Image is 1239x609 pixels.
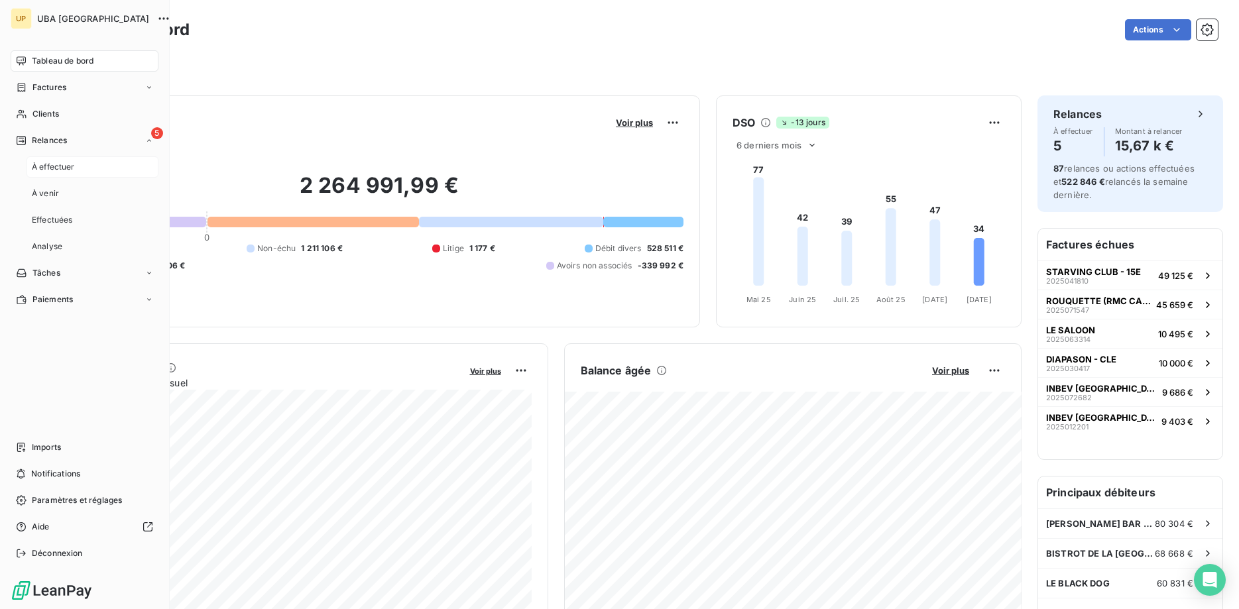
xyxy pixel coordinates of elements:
span: Tableau de bord [32,55,93,67]
span: Factures [32,82,66,93]
span: Voir plus [470,366,501,376]
span: STARVING CLUB - 15E [1046,266,1141,277]
span: Aide [32,521,50,533]
h6: Relances [1053,106,1102,122]
tspan: Août 25 [876,295,906,304]
tspan: Juin 25 [789,295,816,304]
button: INBEV [GEOGRAPHIC_DATA]20250122019 403 € [1038,406,1222,435]
span: 2025063314 [1046,335,1091,343]
button: Actions [1125,19,1191,40]
span: Voir plus [932,365,969,376]
h6: Balance âgée [581,362,652,378]
div: UP [11,8,32,29]
span: Paramètres et réglages [32,494,122,506]
span: Chiffre d'affaires mensuel [75,376,461,390]
span: 1 211 106 € [301,243,343,254]
h2: 2 264 991,99 € [75,172,683,212]
span: relances ou actions effectuées et relancés la semaine dernière. [1053,163,1195,200]
span: Analyse [32,241,62,252]
span: Clients [32,108,59,120]
span: 45 659 € [1156,300,1193,310]
button: DIAPASON - CLE202503041710 000 € [1038,348,1222,377]
span: À venir [32,188,59,199]
span: 2025071547 [1046,306,1089,314]
span: 2025072682 [1046,394,1092,402]
span: Effectuées [32,214,73,226]
tspan: [DATE] [967,295,992,304]
span: Voir plus [616,117,653,128]
span: [PERSON_NAME] BAR - CLE [1046,518,1155,529]
span: LE BLACK DOG [1046,578,1110,588]
span: À effectuer [1053,127,1093,135]
span: INBEV [GEOGRAPHIC_DATA] [1046,383,1157,394]
tspan: [DATE] [922,295,947,304]
span: Notifications [31,468,80,480]
span: 9 686 € [1162,387,1193,398]
span: Débit divers [595,243,642,254]
span: Non-échu [257,243,296,254]
button: STARVING CLUB - 15E202504181049 125 € [1038,260,1222,290]
tspan: Juil. 25 [833,295,860,304]
span: 80 304 € [1155,518,1193,529]
span: 6 derniers mois [737,140,801,150]
tspan: Mai 25 [746,295,771,304]
span: BISTROT DE LA [GEOGRAPHIC_DATA] [1046,548,1155,559]
h4: 15,67 k € [1115,135,1183,156]
button: Voir plus [928,364,973,376]
span: 60 831 € [1157,578,1193,588]
span: 0 [204,232,209,243]
span: DIAPASON - CLE [1046,354,1116,364]
span: 9 403 € [1161,416,1193,427]
span: ROUQUETTE (RMC CAULIER) [1046,296,1151,306]
span: Imports [32,441,61,453]
span: 68 668 € [1155,548,1193,559]
h6: DSO [733,115,755,131]
span: 49 125 € [1158,270,1193,281]
span: LE SALOON [1046,325,1095,335]
span: -13 jours [776,117,829,129]
span: 10 000 € [1159,358,1193,368]
span: Tâches [32,267,60,279]
span: Déconnexion [32,547,83,559]
span: Litige [443,243,464,254]
div: Open Intercom Messenger [1194,564,1226,596]
span: Paiements [32,294,73,305]
span: Relances [32,135,67,146]
span: 87 [1053,163,1064,174]
span: 1 177 € [469,243,495,254]
button: Voir plus [612,117,657,129]
span: 5 [151,127,163,139]
button: INBEV [GEOGRAPHIC_DATA]20250726829 686 € [1038,377,1222,406]
span: 522 846 € [1061,176,1104,187]
span: 2025041810 [1046,277,1089,285]
span: À effectuer [32,161,75,173]
img: Logo LeanPay [11,580,93,601]
h4: 5 [1053,135,1093,156]
button: ROUQUETTE (RMC CAULIER)202507154745 659 € [1038,290,1222,319]
span: Avoirs non associés [557,260,632,272]
button: Voir plus [466,364,505,376]
span: -339 992 € [638,260,684,272]
h6: Factures échues [1038,229,1222,260]
button: LE SALOON202506331410 495 € [1038,319,1222,348]
span: 528 511 € [647,243,683,254]
a: Aide [11,516,158,537]
span: INBEV [GEOGRAPHIC_DATA] [1046,412,1156,423]
span: Montant à relancer [1115,127,1183,135]
span: UBA [GEOGRAPHIC_DATA] [37,13,149,24]
h6: Principaux débiteurs [1038,476,1222,508]
span: 10 495 € [1158,329,1193,339]
span: 2025012201 [1046,423,1089,431]
span: 2025030417 [1046,364,1090,372]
